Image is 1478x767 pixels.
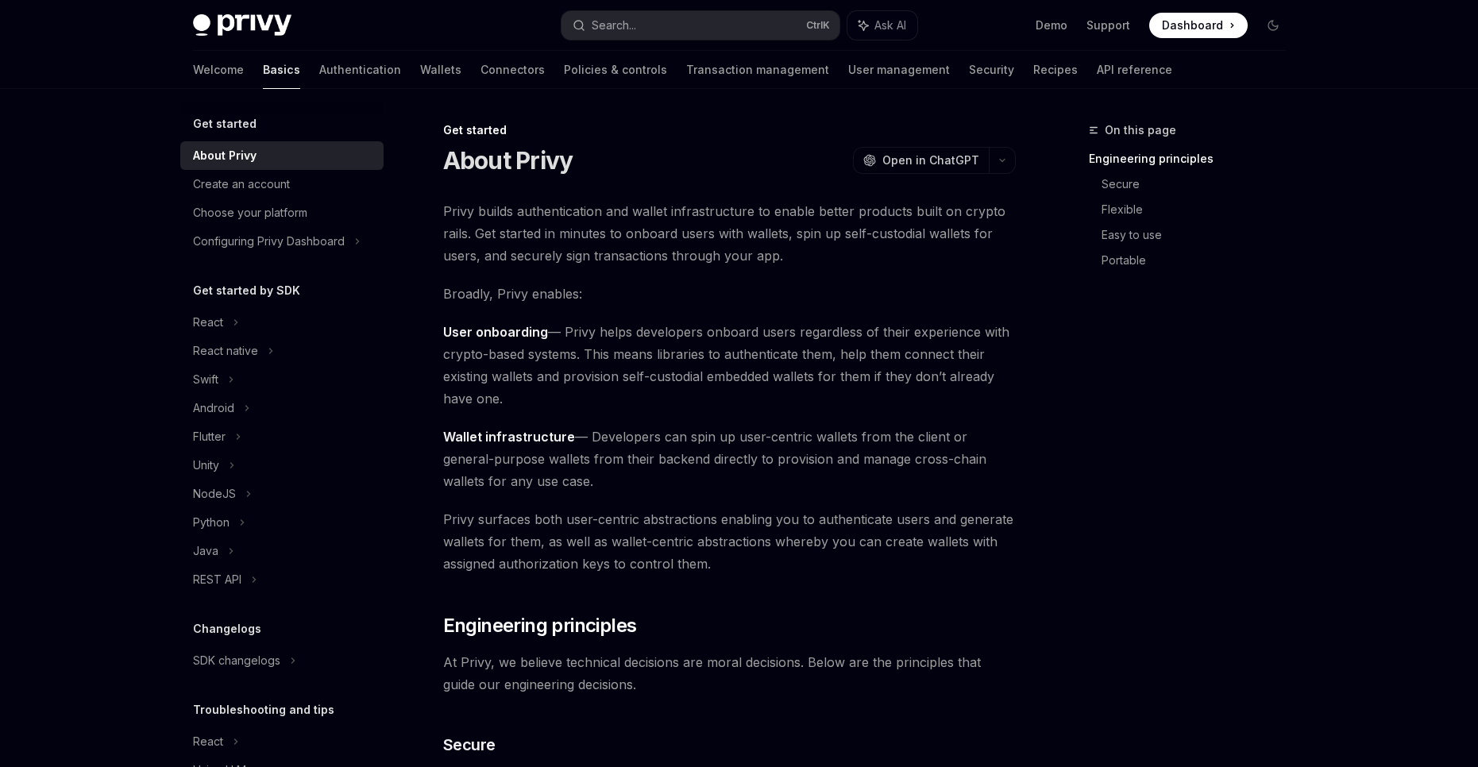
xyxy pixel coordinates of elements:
[686,51,829,89] a: Transaction management
[1102,197,1299,222] a: Flexible
[564,51,667,89] a: Policies & controls
[193,281,300,300] h5: Get started by SDK
[193,484,236,503] div: NodeJS
[443,426,1016,492] span: — Developers can spin up user-centric wallets from the client or general-purpose wallets from the...
[1089,146,1299,172] a: Engineering principles
[193,175,290,194] div: Create an account
[853,147,989,174] button: Open in ChatGPT
[193,146,257,165] div: About Privy
[1102,248,1299,273] a: Portable
[1260,13,1286,38] button: Toggle dark mode
[1086,17,1130,33] a: Support
[193,14,291,37] img: dark logo
[1105,121,1176,140] span: On this page
[480,51,545,89] a: Connectors
[882,152,979,168] span: Open in ChatGPT
[180,198,384,227] a: Choose your platform
[193,51,244,89] a: Welcome
[1102,222,1299,248] a: Easy to use
[193,232,345,251] div: Configuring Privy Dashboard
[443,508,1016,575] span: Privy surfaces both user-centric abstractions enabling you to authenticate users and generate wal...
[193,513,230,532] div: Python
[443,429,575,445] strong: Wallet infrastructure
[1102,172,1299,197] a: Secure
[193,114,257,133] h5: Get started
[263,51,300,89] a: Basics
[443,146,573,175] h1: About Privy
[180,141,384,170] a: About Privy
[193,427,226,446] div: Flutter
[1097,51,1172,89] a: API reference
[319,51,401,89] a: Authentication
[1149,13,1248,38] a: Dashboard
[193,542,218,561] div: Java
[193,456,219,475] div: Unity
[1162,17,1223,33] span: Dashboard
[193,203,307,222] div: Choose your platform
[193,619,261,638] h5: Changelogs
[193,370,218,389] div: Swift
[193,570,241,589] div: REST API
[443,122,1016,138] div: Get started
[443,613,637,638] span: Engineering principles
[180,170,384,198] a: Create an account
[1033,51,1078,89] a: Recipes
[443,324,548,340] strong: User onboarding
[193,700,334,719] h5: Troubleshooting and tips
[592,16,636,35] div: Search...
[561,11,839,40] button: Search...CtrlK
[193,399,234,418] div: Android
[443,283,1016,305] span: Broadly, Privy enables:
[193,651,280,670] div: SDK changelogs
[443,321,1016,410] span: — Privy helps developers onboard users regardless of their experience with crypto-based systems. ...
[443,200,1016,267] span: Privy builds authentication and wallet infrastructure to enable better products built on crypto r...
[848,51,950,89] a: User management
[443,734,496,756] span: Secure
[806,19,830,32] span: Ctrl K
[193,341,258,360] div: React native
[847,11,917,40] button: Ask AI
[969,51,1014,89] a: Security
[193,732,223,751] div: React
[1036,17,1067,33] a: Demo
[193,313,223,332] div: React
[874,17,906,33] span: Ask AI
[443,651,1016,696] span: At Privy, we believe technical decisions are moral decisions. Below are the principles that guide...
[420,51,461,89] a: Wallets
